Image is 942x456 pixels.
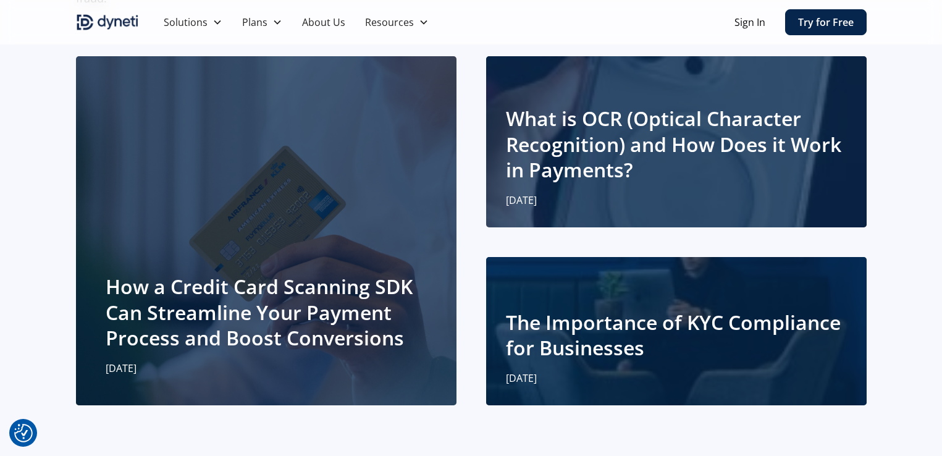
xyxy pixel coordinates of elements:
img: Dyneti indigo logo [76,12,139,32]
a: Sign In [734,15,765,30]
h2: The Importance of KYC Compliance for Businesses [506,310,847,361]
p: [DATE] [506,193,537,208]
img: Revisit consent button [14,424,33,442]
div: Plans [242,15,267,30]
div: Solutions [164,15,208,30]
a: How a Credit Card Scanning SDK Can Streamline Your Payment Process and Boost Conversions[DATE] [76,56,456,405]
div: Resources [365,15,414,30]
a: The Importance of KYC Compliance for Businesses[DATE] [486,257,867,405]
div: Solutions [154,10,232,35]
h2: What is OCR (Optical Character Recognition) and How Does it Work in Payments? [506,106,847,183]
a: What is OCR (Optical Character Recognition) and How Does it Work in Payments?[DATE] [486,56,867,227]
a: home [76,12,139,32]
button: Consent Preferences [14,424,33,442]
div: Plans [232,10,292,35]
h2: How a Credit Card Scanning SDK Can Streamline Your Payment Process and Boost Conversions [106,274,427,351]
p: [DATE] [506,371,537,386]
a: Try for Free [785,9,867,35]
p: [DATE] [106,361,137,376]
